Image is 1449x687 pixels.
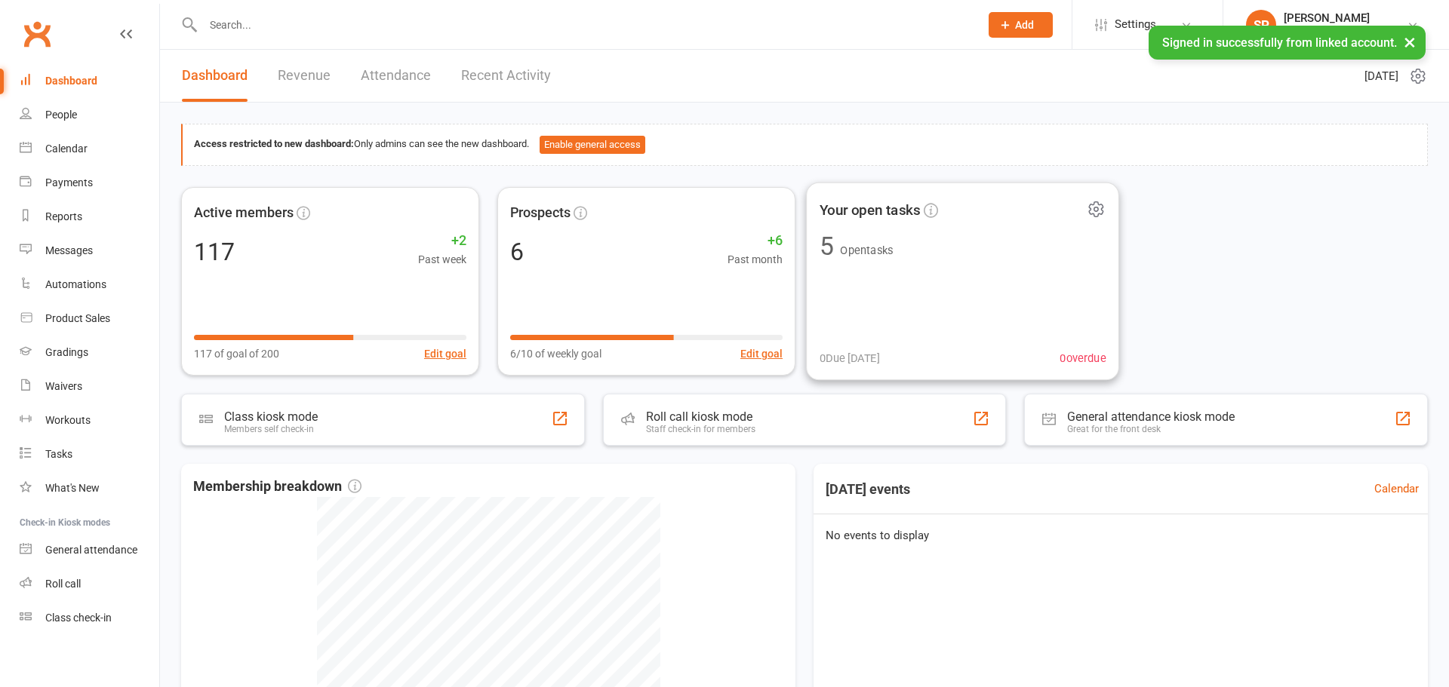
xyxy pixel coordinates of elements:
[740,345,783,362] button: Edit goal
[278,50,331,102] a: Revenue
[20,471,159,505] a: What's New
[510,202,571,224] span: Prospects
[820,234,834,259] div: 5
[646,424,755,434] div: Staff check-in for members
[20,601,159,635] a: Class kiosk mode
[224,424,318,434] div: Members self check-in
[646,409,755,424] div: Roll call kiosk mode
[45,380,82,392] div: Waivers
[193,476,361,498] span: Membership breakdown
[20,437,159,471] a: Tasks
[198,14,969,35] input: Search...
[20,336,159,370] a: Gradings
[45,210,82,222] div: Reports
[194,136,1416,154] div: Only admins can see the new dashboard.
[418,251,466,268] span: Past week
[194,202,294,224] span: Active members
[182,50,248,102] a: Dashboard
[461,50,551,102] a: Recent Activity
[224,409,318,424] div: Class kiosk mode
[1364,67,1398,85] span: [DATE]
[45,109,77,121] div: People
[20,234,159,268] a: Messages
[361,50,431,102] a: Attendance
[424,345,466,362] button: Edit goal
[45,482,100,494] div: What's New
[45,414,91,426] div: Workouts
[20,268,159,302] a: Automations
[1374,480,1419,498] a: Calendar
[840,244,893,256] span: Open tasks
[194,240,235,264] div: 117
[1067,409,1235,424] div: General attendance kiosk mode
[418,230,466,252] span: +2
[45,578,81,590] div: Roll call
[1396,26,1423,58] button: ×
[20,132,159,166] a: Calendar
[20,403,159,437] a: Workouts
[1246,10,1276,40] div: SP
[194,345,279,362] span: 117 of goal of 200
[989,12,1053,38] button: Add
[20,98,159,132] a: People
[814,476,922,503] h3: [DATE] events
[1284,25,1390,38] div: Rising Sun Martial Arts
[20,302,159,336] a: Product Sales
[45,346,88,358] div: Gradings
[45,448,72,460] div: Tasks
[1284,11,1390,25] div: [PERSON_NAME]
[45,278,106,290] div: Automations
[1067,424,1235,434] div: Great for the front desk
[20,166,159,200] a: Payments
[20,200,159,234] a: Reports
[18,15,56,53] a: Clubworx
[510,345,601,362] span: 6/10 of weekly goal
[808,514,1434,557] div: No events to display
[820,198,920,221] span: Your open tasks
[45,544,137,556] div: General attendance
[20,567,159,601] a: Roll call
[1115,8,1156,41] span: Settings
[45,143,88,155] div: Calendar
[1060,348,1106,367] span: 0 overdue
[45,244,93,256] div: Messages
[1015,19,1034,31] span: Add
[194,138,354,149] strong: Access restricted to new dashboard:
[45,312,110,324] div: Product Sales
[45,612,112,624] div: Class check-in
[45,176,93,189] div: Payments
[820,348,880,367] span: 0 Due [DATE]
[45,75,97,87] div: Dashboard
[20,533,159,567] a: General attendance kiosk mode
[1162,35,1397,50] span: Signed in successfully from linked account.
[728,230,783,252] span: +6
[728,251,783,268] span: Past month
[510,240,524,264] div: 6
[20,370,159,403] a: Waivers
[20,64,159,98] a: Dashboard
[540,136,645,154] button: Enable general access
